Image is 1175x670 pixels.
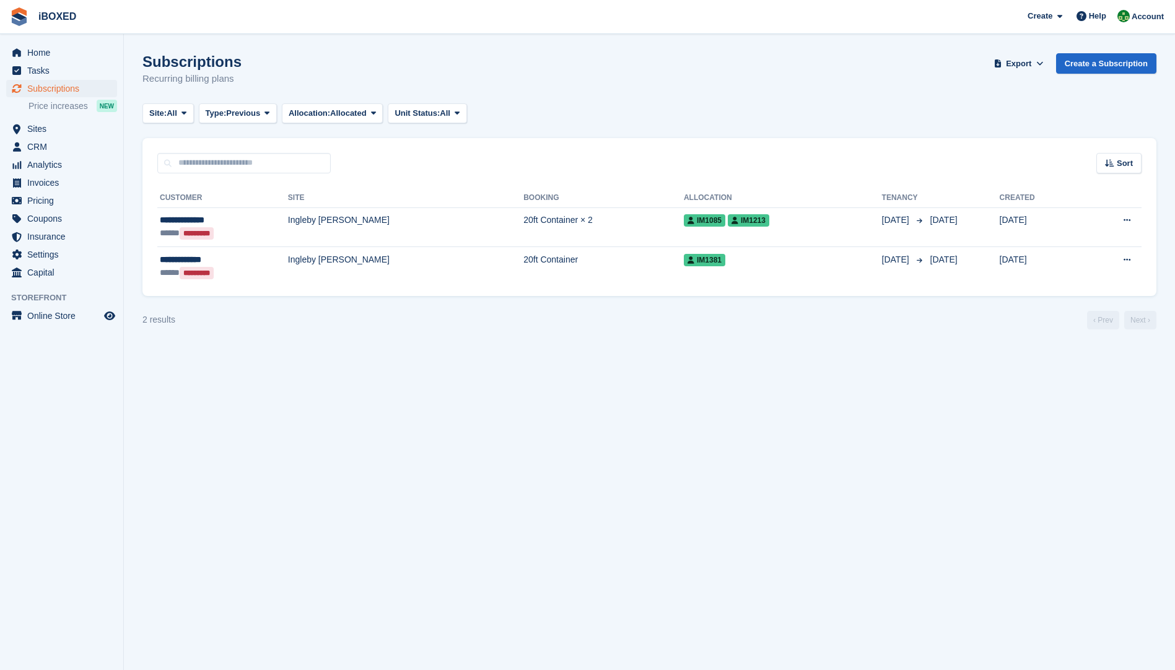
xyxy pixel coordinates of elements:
span: Subscriptions [27,80,102,97]
a: menu [6,192,117,209]
span: Sort [1117,157,1133,170]
span: Allocated [330,107,367,120]
button: Unit Status: All [388,103,466,124]
span: IM1381 [684,254,725,266]
span: Sites [27,120,102,137]
span: [DATE] [882,253,912,266]
div: NEW [97,100,117,112]
span: Allocation: [289,107,330,120]
img: Amanda Forder [1117,10,1130,22]
span: Create [1028,10,1052,22]
span: Price increases [28,100,88,112]
th: Tenancy [882,188,925,208]
a: menu [6,264,117,281]
span: Pricing [27,192,102,209]
span: Insurance [27,228,102,245]
span: Help [1089,10,1106,22]
span: [DATE] [930,255,958,264]
a: Price increases NEW [28,99,117,113]
span: [DATE] [882,214,912,227]
a: menu [6,246,117,263]
span: All [167,107,177,120]
a: menu [6,228,117,245]
td: 20ft Container [523,247,684,286]
span: Tasks [27,62,102,79]
a: menu [6,120,117,137]
button: Site: All [142,103,194,124]
a: menu [6,138,117,155]
th: Booking [523,188,684,208]
a: menu [6,44,117,61]
a: menu [6,307,117,324]
span: Invoices [27,174,102,191]
th: Site [288,188,523,208]
span: Previous [226,107,260,120]
img: stora-icon-8386f47178a22dfd0bd8f6a31ec36ba5ce8667c1dd55bd0f319d3a0aa187defe.svg [10,7,28,26]
span: Site: [149,107,167,120]
td: Ingleby [PERSON_NAME] [288,207,523,247]
span: All [440,107,450,120]
span: Home [27,44,102,61]
a: Preview store [102,308,117,323]
td: 20ft Container × 2 [523,207,684,247]
a: menu [6,156,117,173]
button: Allocation: Allocated [282,103,383,124]
td: [DATE] [1000,207,1081,247]
span: Export [1006,58,1031,70]
th: Allocation [684,188,882,208]
button: Type: Previous [199,103,277,124]
th: Created [1000,188,1081,208]
td: [DATE] [1000,247,1081,286]
span: Online Store [27,307,102,324]
a: Create a Subscription [1056,53,1156,74]
h1: Subscriptions [142,53,242,70]
a: menu [6,62,117,79]
span: IM1085 [684,214,725,227]
span: Coupons [27,210,102,227]
span: Account [1132,11,1164,23]
nav: Page [1085,311,1159,329]
span: Storefront [11,292,123,304]
span: Capital [27,264,102,281]
span: Analytics [27,156,102,173]
span: [DATE] [930,215,958,225]
span: CRM [27,138,102,155]
th: Customer [157,188,288,208]
a: Previous [1087,311,1119,329]
a: menu [6,80,117,97]
a: Next [1124,311,1156,329]
span: Type: [206,107,227,120]
div: 2 results [142,313,175,326]
span: Settings [27,246,102,263]
span: Unit Status: [395,107,440,120]
td: Ingleby [PERSON_NAME] [288,247,523,286]
a: menu [6,174,117,191]
a: iBOXED [33,6,81,27]
p: Recurring billing plans [142,72,242,86]
span: IM1213 [728,214,769,227]
a: menu [6,210,117,227]
button: Export [992,53,1046,74]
